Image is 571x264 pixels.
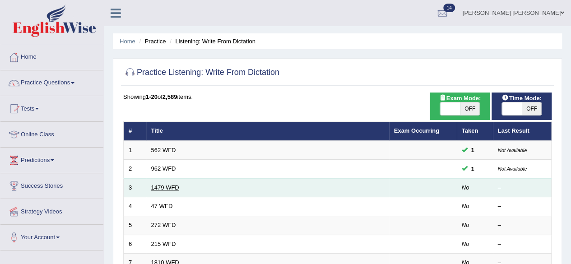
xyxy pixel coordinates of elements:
[151,222,176,228] a: 272 WFD
[151,147,176,153] a: 562 WFD
[124,141,146,160] td: 1
[0,96,103,119] a: Tests
[457,122,493,141] th: Taken
[522,102,542,115] span: OFF
[151,203,173,209] a: 47 WFD
[462,241,469,247] em: No
[443,4,455,12] span: 14
[0,45,103,67] a: Home
[498,240,547,249] div: –
[460,102,480,115] span: OFF
[124,216,146,235] td: 5
[462,203,469,209] em: No
[151,184,179,191] a: 1479 WFD
[394,127,439,134] a: Exam Occurring
[462,184,469,191] em: No
[124,160,146,179] td: 2
[124,122,146,141] th: #
[123,66,279,79] h2: Practice Listening: Write From Dictation
[493,122,552,141] th: Last Result
[151,165,176,172] a: 962 WFD
[146,122,389,141] th: Title
[436,93,484,103] span: Exam Mode:
[0,70,103,93] a: Practice Questions
[137,37,166,46] li: Practice
[498,221,547,230] div: –
[124,235,146,254] td: 6
[498,93,545,103] span: Time Mode:
[498,184,547,192] div: –
[468,145,478,155] span: You can still take this question
[123,93,552,101] div: Showing of items.
[124,178,146,197] td: 3
[498,202,547,211] div: –
[151,241,176,247] a: 215 WFD
[120,38,135,45] a: Home
[0,173,103,196] a: Success Stories
[0,199,103,222] a: Strategy Videos
[0,225,103,247] a: Your Account
[430,93,490,120] div: Show exams occurring in exams
[167,37,255,46] li: Listening: Write From Dictation
[468,164,478,174] span: You can still take this question
[124,197,146,216] td: 4
[0,148,103,170] a: Predictions
[146,93,158,100] b: 1-20
[498,148,527,153] small: Not Available
[162,93,177,100] b: 2,589
[462,222,469,228] em: No
[0,122,103,144] a: Online Class
[498,166,527,171] small: Not Available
